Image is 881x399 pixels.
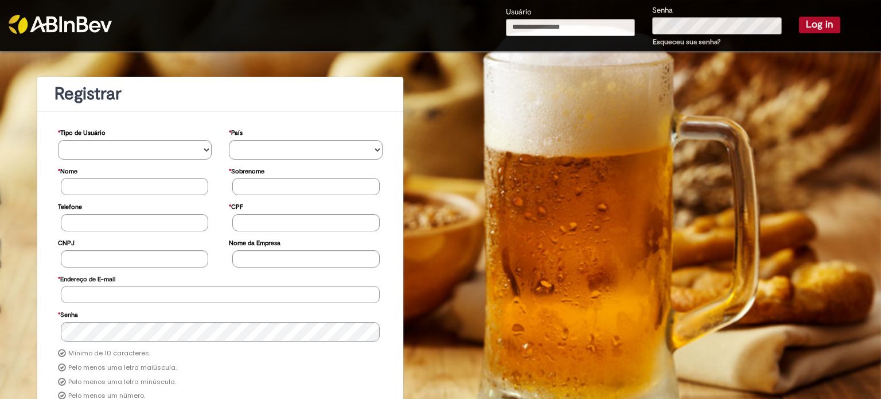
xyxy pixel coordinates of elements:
label: Endereço de E-mail [58,270,115,286]
label: CPF [229,197,243,214]
label: País [229,123,243,140]
label: Senha [652,5,673,16]
img: ABInbev-white.png [9,15,112,34]
a: Esqueceu sua senha? [653,37,720,47]
label: Telefone [58,197,82,214]
label: Senha [58,305,78,322]
label: Nome [58,162,77,179]
button: Log in [799,17,840,33]
label: Pelo menos uma letra maiúscula. [68,363,177,373]
label: Usuário [506,7,532,18]
label: Tipo de Usuário [58,123,106,140]
label: Nome da Empresa [229,234,280,250]
label: Sobrenome [229,162,264,179]
label: Pelo menos uma letra minúscula. [68,378,176,387]
h1: Registrar [54,84,386,103]
label: Mínimo de 10 caracteres. [68,349,150,358]
label: CNPJ [58,234,75,250]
